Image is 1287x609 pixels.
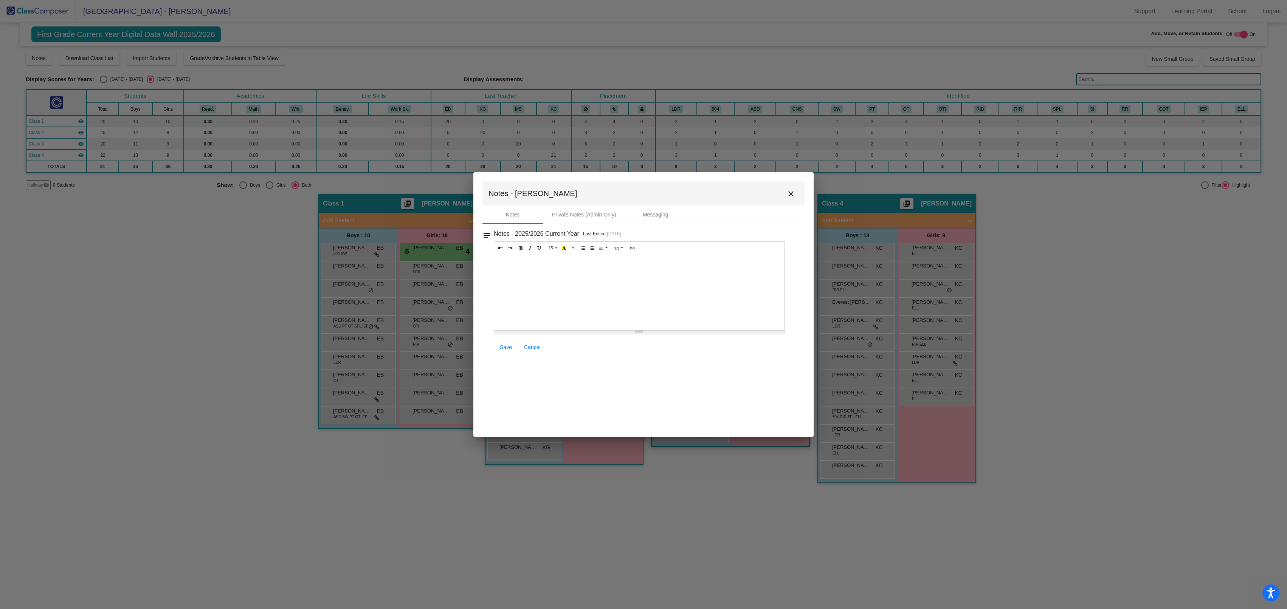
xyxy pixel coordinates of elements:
mat-icon: close [786,189,795,198]
button: Redo (⌘+⇧+Z) [505,244,515,253]
button: Italic (⌘+I) [526,244,535,253]
span: [DATE] [607,231,621,236]
div: Notes [506,211,520,219]
button: Underline (⌘+U) [535,244,544,253]
button: Paragraph [596,244,610,253]
button: Ordered list (⌘+⇧+NUM8) [587,244,597,253]
button: Unordered list (⌘+⇧+NUM7) [578,244,588,253]
div: Resize [494,331,784,334]
span: 15 [549,246,553,250]
mat-icon: notes [482,229,492,238]
span: Save [500,344,512,350]
button: Undo (⌘+Z) [496,244,505,253]
button: More Color [569,244,576,253]
button: Recent Color [560,244,569,253]
p: Last Edited: [583,230,621,238]
button: Font Size [546,244,560,253]
div: Messaging [643,211,668,219]
span: Cancel [524,344,541,350]
h3: Notes - 2025/2026 Current Year [494,229,579,239]
button: Bold (⌘+B) [516,244,526,253]
button: Line Height [612,244,626,253]
div: Private Notes (Admin Only) [552,211,616,219]
span: Notes - [PERSON_NAME] [488,187,577,199]
button: Link (⌘+K) [628,244,637,253]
